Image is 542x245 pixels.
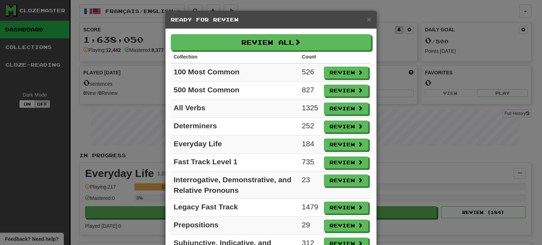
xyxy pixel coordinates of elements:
td: 526 [299,63,321,82]
button: Review [324,139,368,151]
button: Review [324,157,368,169]
td: 29 [299,217,321,235]
button: Review [324,85,368,97]
td: 735 [299,154,321,172]
span: × [367,15,371,23]
th: Count [299,50,321,63]
td: Legacy Fast Track [171,199,299,217]
td: 1479 [299,199,321,217]
td: Interrogative, Demonstrative, and Relative Pronouns [171,172,299,199]
td: 23 [299,172,321,199]
button: Review [324,67,368,79]
td: All Verbs [171,100,299,118]
button: Review [324,103,368,115]
h5: Ready for Review [171,16,371,23]
button: Review [324,220,368,232]
td: 1325 [299,100,321,118]
button: Close [367,16,371,23]
th: Collection [171,50,299,63]
td: Everyday Life [171,136,299,154]
td: 500 Most Common [171,82,299,100]
td: Prepositions [171,217,299,235]
td: 827 [299,82,321,100]
button: Review [324,121,368,133]
td: 100 Most Common [171,63,299,82]
td: Fast Track Level 1 [171,154,299,172]
td: 184 [299,136,321,154]
td: Determiners [171,118,299,136]
button: Review All [171,34,371,50]
button: Review [324,174,368,186]
td: 252 [299,118,321,136]
button: Review [324,202,368,214]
